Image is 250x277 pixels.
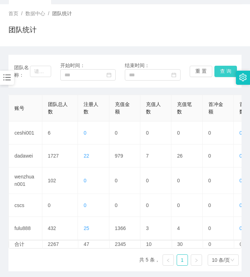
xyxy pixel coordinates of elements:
[84,202,86,208] span: 0
[9,167,42,194] td: wenzhuan001
[140,145,171,167] td: 7
[84,130,86,136] span: 0
[171,72,176,77] i: 图标: calendar
[30,66,51,77] input: 请输入
[14,105,24,111] span: 账号
[42,122,78,145] td: 6
[9,194,42,217] td: cscs
[106,72,111,77] i: 图标: calendar
[43,241,79,248] td: 2267
[2,73,12,82] i: 图标: bars
[203,167,234,194] td: 0
[239,202,242,208] span: 0
[84,153,89,159] span: 22
[203,145,234,167] td: 0
[171,122,202,145] td: 0
[177,101,192,114] span: 充值笔数
[239,178,242,183] span: 0
[125,63,150,68] span: 结束时间：
[8,24,37,35] h1: 团队统计
[25,11,45,16] span: 数据中心
[52,11,72,16] span: 团队统计
[21,11,23,16] span: /
[239,153,242,159] span: 0
[203,217,234,240] td: 0
[230,258,234,263] i: 图标: down
[109,217,140,240] td: 1366
[42,194,78,217] td: 0
[78,241,109,248] td: 47
[239,73,247,81] i: 图标: setting
[171,217,202,240] td: 4
[48,11,49,16] span: /
[171,145,202,167] td: 26
[140,194,171,217] td: 0
[84,101,98,114] span: 注册人数
[8,11,18,16] span: 首页
[84,225,89,231] span: 25
[14,64,30,79] span: 团队名称：
[203,122,234,145] td: 0
[239,130,242,136] span: 0
[141,241,172,248] td: 10
[171,167,202,194] td: 0
[42,167,78,194] td: 102
[203,194,234,217] td: 0
[109,122,140,145] td: 0
[115,101,130,114] span: 充值金额
[42,217,78,240] td: 432
[212,255,230,265] div: 10 条/页
[9,241,43,248] td: 合计
[140,167,171,194] td: 0
[109,194,140,217] td: 0
[9,145,42,167] td: dadawei
[146,101,161,114] span: 充值人数
[84,178,86,183] span: 0
[109,145,140,167] td: 979
[190,66,212,77] button: 重 置
[214,66,237,77] button: 查 询
[208,101,223,114] span: 首冲金额
[139,254,160,266] li: 共 5 条，
[140,122,171,145] td: 0
[9,217,42,240] td: fulu888
[166,258,170,263] i: 图标: left
[239,225,242,231] span: 0
[163,254,174,266] li: 上一页
[194,258,199,263] i: 图标: right
[203,241,234,248] td: 0
[177,255,188,265] a: 1
[172,241,203,248] td: 30
[110,241,141,248] td: 2345
[60,63,85,68] span: 开始时间：
[140,217,171,240] td: 3
[191,254,202,266] li: 下一页
[171,194,202,217] td: 0
[48,101,68,114] span: 团队总人数
[42,145,78,167] td: 1727
[109,167,140,194] td: 0
[9,122,42,145] td: ceshi001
